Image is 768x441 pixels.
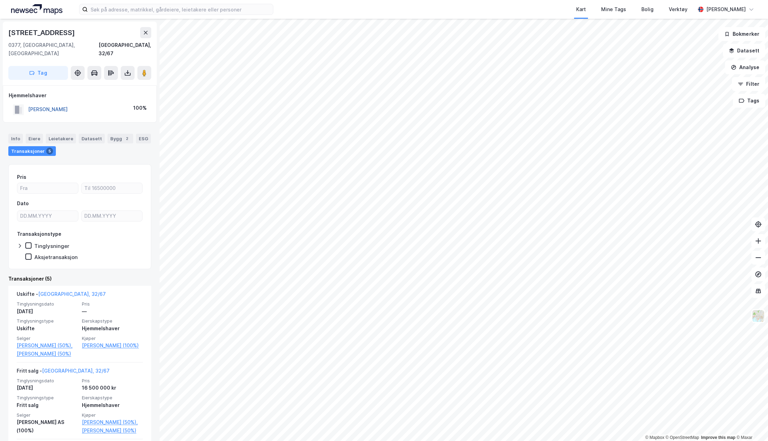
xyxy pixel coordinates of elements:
span: Tinglysningstype [17,395,78,401]
div: Info [8,134,23,143]
span: Pris [82,378,143,384]
div: Fritt salg - [17,367,110,378]
span: Eierskapstype [82,395,143,401]
span: Pris [82,301,143,307]
div: Aksjetransaksjon [34,254,78,260]
input: Søk på adresse, matrikkel, gårdeiere, leietakere eller personer [88,4,273,15]
div: Verktøy [669,5,688,14]
div: 2 [123,135,130,142]
div: Leietakere [46,134,76,143]
div: [STREET_ADDRESS] [8,27,76,38]
div: Transaksjoner (5) [8,275,151,283]
img: logo.a4113a55bc3d86da70a041830d287a7e.svg [11,4,62,15]
div: Hjemmelshaver [82,324,143,333]
img: Z [752,309,765,323]
button: Analyse [725,60,765,74]
div: Transaksjonstype [17,230,61,238]
div: [GEOGRAPHIC_DATA], 32/67 [99,41,151,58]
div: Fritt salg [17,401,78,409]
a: [PERSON_NAME] (100%) [82,341,143,350]
a: [GEOGRAPHIC_DATA], 32/67 [38,291,106,297]
a: Mapbox [645,435,664,440]
div: [PERSON_NAME] AS (100%) [17,418,78,435]
div: Kontrollprogram for chat [733,408,768,441]
div: Hjemmelshaver [82,401,143,409]
button: Tag [8,66,68,80]
div: Tinglysninger [34,243,69,249]
input: DD.MM.YYYY [82,211,142,221]
a: [PERSON_NAME] (50%), [17,341,78,350]
div: Eiere [26,134,43,143]
div: Kart [576,5,586,14]
button: Tags [733,94,765,108]
a: [PERSON_NAME] (50%) [82,426,143,435]
input: DD.MM.YYYY [17,211,78,221]
a: OpenStreetMap [666,435,699,440]
span: Selger [17,412,78,418]
button: Bokmerker [718,27,765,41]
button: Filter [732,77,765,91]
div: 16 500 000 kr [82,384,143,392]
div: [DATE] [17,384,78,392]
input: Fra [17,183,78,193]
div: 5 [46,148,53,155]
span: Eierskapstype [82,318,143,324]
div: Uskifte - [17,290,106,301]
div: Hjemmelshaver [9,91,151,100]
div: Datasett [79,134,105,143]
span: Tinglysningsdato [17,301,78,307]
span: Selger [17,335,78,341]
button: Datasett [723,44,765,58]
div: Bolig [641,5,654,14]
div: Mine Tags [601,5,626,14]
div: — [82,307,143,316]
iframe: Chat Widget [733,408,768,441]
div: Bygg [108,134,133,143]
input: Til 16500000 [82,183,142,193]
div: Pris [17,173,26,181]
span: Tinglysningstype [17,318,78,324]
span: Tinglysningsdato [17,378,78,384]
div: Transaksjoner [8,146,56,156]
div: Dato [17,199,29,208]
div: ESG [136,134,151,143]
span: Kjøper [82,335,143,341]
div: 0377, [GEOGRAPHIC_DATA], [GEOGRAPHIC_DATA] [8,41,99,58]
div: 100% [133,104,147,112]
a: [PERSON_NAME] (50%), [82,418,143,426]
span: Kjøper [82,412,143,418]
a: Improve this map [701,435,735,440]
a: [PERSON_NAME] (50%) [17,350,78,358]
div: Uskifte [17,324,78,333]
div: [DATE] [17,307,78,316]
a: [GEOGRAPHIC_DATA], 32/67 [42,368,110,374]
div: [PERSON_NAME] [706,5,746,14]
